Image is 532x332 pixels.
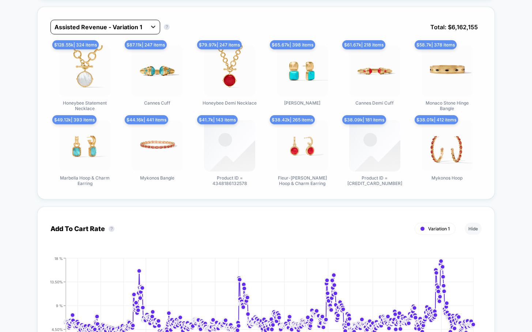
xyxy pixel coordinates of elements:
span: Marbella Hoop & Charm Earring [57,175,112,186]
button: ? [109,226,114,232]
span: Cannes Demi Cuff [355,100,394,106]
span: Mykonos Bangle [140,175,174,181]
span: [PERSON_NAME] [284,100,320,106]
span: $ 38.01k | 412 items [415,115,458,124]
span: $ 41.7k | 143 items [197,115,238,124]
span: $ 38.09k | 181 items [342,115,386,124]
tspan: 18 % [54,256,63,260]
span: $ 38.42k | 265 items [270,115,315,124]
img: Mykonos Hoop [422,120,473,171]
span: Variation 1 [428,226,450,231]
img: Product ID = 6960450764898 [349,120,400,171]
img: Cannes Demi Cuff [349,45,400,97]
span: Monaco Stone Hinge Bangle [420,100,475,111]
span: Cannes Cuff [144,100,170,106]
button: Hide [465,223,482,235]
img: Fleur-de-Lis Hoop & Charm Earring [277,120,328,171]
img: Honeybee Demi Necklace [204,45,255,97]
tspan: 9 % [56,303,63,308]
span: Honeybee Statement Necklace [57,100,112,111]
span: Total: $ 6,162,155 [427,20,482,34]
span: $ 128.55k | 324 items [52,40,99,49]
span: Product ID = [CREDIT_CARD_NUMBER] [347,175,402,186]
img: Catalina Earring [277,45,328,97]
img: Product ID = 4348186132578 [204,120,255,171]
span: $ 58.7k | 378 items [415,40,457,49]
img: Honeybee Statement Necklace [59,45,110,97]
span: Honeybee Demi Necklace [203,100,257,106]
span: $ 87.11k | 247 items [125,40,167,49]
img: Mykonos Bangle [132,120,183,171]
span: $ 65.67k | 398 items [270,40,315,49]
span: Mykonos Hoop [431,175,463,181]
img: Cannes Cuff [132,45,183,97]
span: Product ID = 4348186132578 [202,175,257,186]
button: ? [164,24,170,30]
span: $ 79.97k | 247 items [197,40,242,49]
span: $ 61.67k | 218 items [342,40,385,49]
span: $ 49.12k | 393 items [52,115,97,124]
tspan: 13.50% [50,279,63,284]
img: Monaco Stone Hinge Bangle [422,45,473,97]
span: $ 44.16k | 441 items [125,115,168,124]
tspan: 4.50% [52,327,63,331]
span: Fleur-[PERSON_NAME] Hoop & Charm Earring [275,175,330,186]
img: Marbella Hoop & Charm Earring [59,120,110,171]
